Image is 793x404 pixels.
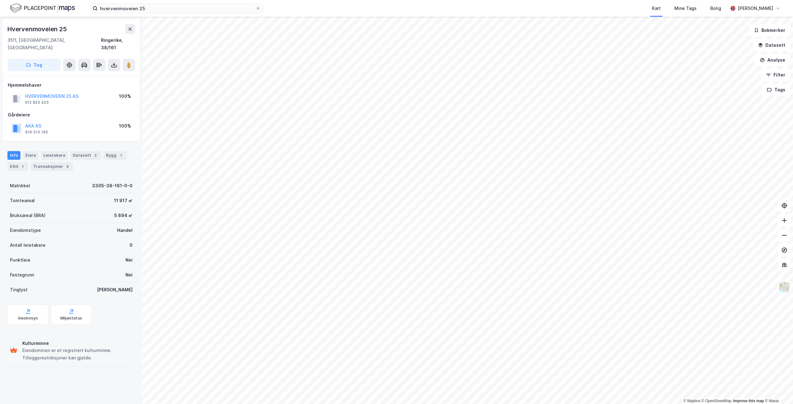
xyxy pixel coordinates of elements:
div: 3511, [GEOGRAPHIC_DATA], [GEOGRAPHIC_DATA] [7,37,101,51]
div: 1 [118,152,124,159]
div: Info [7,151,20,160]
div: Miljøstatus [60,316,82,321]
div: Nei [125,271,133,279]
button: Datasett [753,39,791,51]
div: Punktleie [10,256,30,264]
div: Kontrollprogram for chat [762,374,793,404]
img: Z [778,281,790,293]
div: 100% [119,122,131,130]
div: 1 [20,163,26,170]
input: Søk på adresse, matrikkel, gårdeiere, leietakere eller personer [98,4,256,13]
button: Tags [762,84,791,96]
div: 912 823 423 [25,100,49,105]
iframe: Chat Widget [762,374,793,404]
div: 100% [119,93,131,100]
div: Tomteareal [10,197,35,204]
div: [PERSON_NAME] [97,286,133,293]
div: Antall leietakere [10,241,46,249]
div: Gårdeiere [8,111,135,119]
div: Hvervenmoveien 25 [7,24,68,34]
div: Handel [117,227,133,234]
button: Analyse [755,54,791,66]
div: [PERSON_NAME] [738,5,773,12]
div: 11 917 ㎡ [114,197,133,204]
div: 3 [92,152,99,159]
div: Ringerike, 38/161 [101,37,135,51]
button: Filter [761,69,791,81]
div: Nei [125,256,133,264]
div: Bolig [710,5,721,12]
a: OpenStreetMap [702,399,732,403]
div: Kart [652,5,661,12]
button: Tag [7,59,61,71]
div: 0 [129,241,133,249]
div: Leietakere [41,151,68,160]
div: Tinglyst [10,286,28,293]
div: Mine Tags [674,5,697,12]
div: 3305-38-161-0-0 [92,182,133,189]
div: Eiere [23,151,38,160]
div: Eiendomstype [10,227,41,234]
div: 8 [64,163,71,170]
button: Bokmerker [749,24,791,37]
div: 919 513 195 [25,130,48,135]
div: Eiendommen er et registrert kulturminne. Tilleggsrestriksjoner kan gjelde. [22,347,133,362]
div: Hjemmelshaver [8,81,135,89]
div: Bruksareal (BRA) [10,212,46,219]
div: Datasett [70,151,101,160]
div: Kulturminne [22,340,133,347]
div: Matrikkel [10,182,30,189]
img: logo.f888ab2527a4732fd821a326f86c7f29.svg [10,3,75,14]
div: Transaksjoner [31,162,73,171]
a: Mapbox [683,399,700,403]
div: Bygg [103,151,126,160]
div: Festegrunn [10,271,34,279]
div: ESG [7,162,28,171]
div: 5 894 ㎡ [114,212,133,219]
a: Improve this map [733,399,764,403]
div: Geoinnsyn [18,316,38,321]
